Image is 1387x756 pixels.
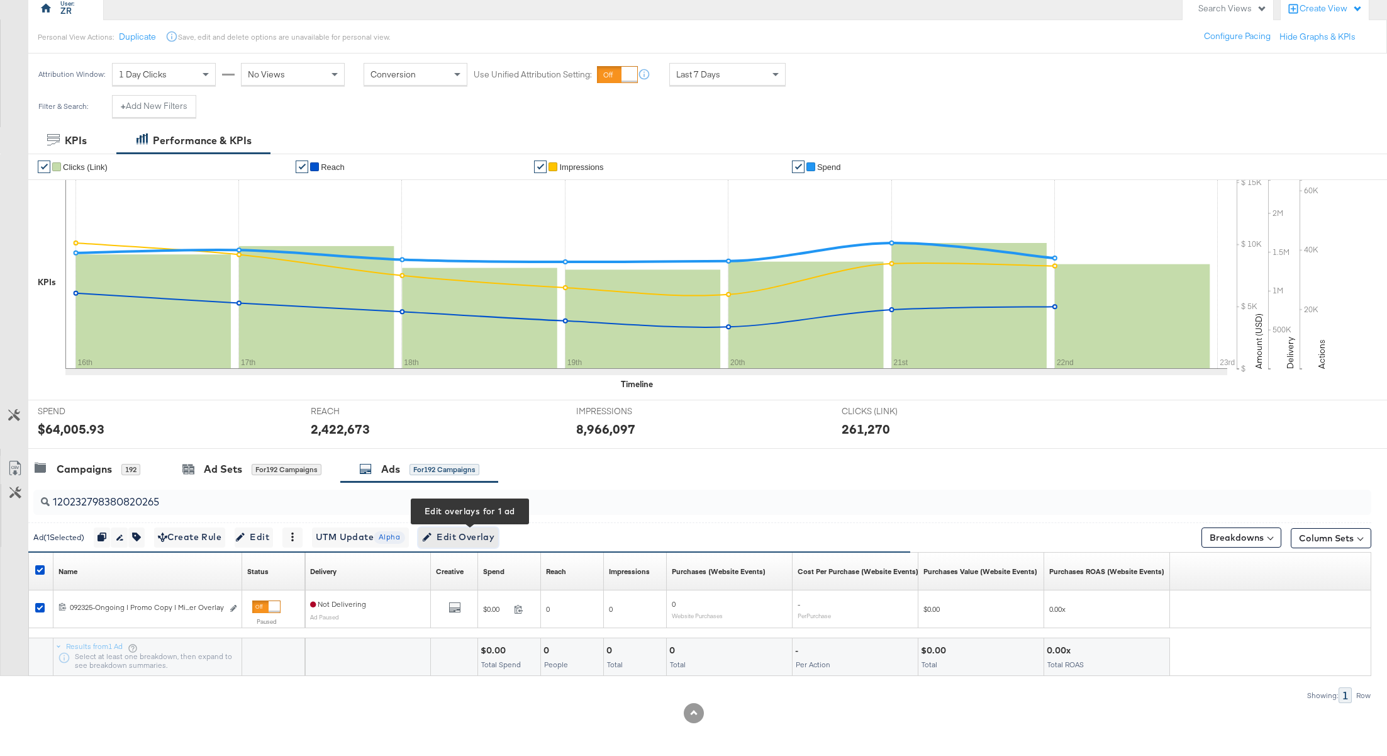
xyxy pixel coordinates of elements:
[546,567,566,577] a: The number of people your ad was served to.
[238,529,269,545] span: Edit
[418,528,498,548] button: Edit OverlayEdit overlays for 1 ad
[370,69,416,80] span: Conversion
[38,405,132,417] span: SPEND
[576,405,671,417] span: IMPRESSIONS
[923,567,1037,577] a: The total value of the purchase actions tracked by your Custom Audience pixel on your website aft...
[154,528,225,548] button: Create Rule
[310,599,366,609] span: Not Delivering
[310,613,339,621] sub: Ad Paused
[436,567,464,577] a: Shows the creative associated with your ad.
[247,567,269,577] a: Shows the current state of your Ad.
[922,660,937,669] span: Total
[409,464,479,475] div: for 192 Campaigns
[609,567,650,577] a: The number of times your ad was served. On mobile apps an ad is counted as served the first time ...
[1316,339,1327,369] text: Actions
[792,161,805,173] a: ✔
[119,31,156,43] button: Duplicate
[311,405,405,417] span: REACH
[798,599,800,609] span: -
[672,567,766,577] div: Purchases (Website Events)
[38,32,114,42] div: Personal View Actions:
[63,162,108,172] span: Clicks (Link)
[33,532,84,543] div: Ad ( 1 Selected)
[669,645,679,657] div: 0
[474,69,592,81] label: Use Unified Attribution Setting:
[543,645,553,657] div: 0
[436,567,464,577] div: Creative
[38,70,106,79] div: Attribution Window:
[60,5,72,17] div: ZR
[50,485,1247,509] input: Search Ad Name, ID or Objective
[483,567,504,577] div: Spend
[1198,3,1267,14] div: Search Views
[1306,691,1339,700] div: Showing:
[204,462,242,477] div: Ad Sets
[798,567,918,577] div: Cost Per Purchase (Website Events)
[422,529,494,545] span: Edit Overlay
[1253,313,1264,369] text: Amount (USD)
[296,161,308,173] a: ✔
[481,660,521,669] span: Total Spend
[544,660,568,669] span: People
[158,529,221,545] span: Create Rule
[842,405,936,417] span: CLICKS (LINK)
[481,645,510,657] div: $0.00
[38,276,56,288] div: KPIs
[676,69,720,80] span: Last 7 Days
[70,602,223,612] div: 092325-Ongoing | Promo Copy | Mi...er Overlay
[1049,567,1164,577] a: The total value of the purchase actions divided by spend tracked by your Custom Audience pixel on...
[310,567,337,577] div: Delivery
[606,645,616,657] div: 0
[534,161,547,173] a: ✔
[112,95,196,118] button: +Add New Filters
[58,567,77,577] div: Name
[38,102,89,111] div: Filter & Search:
[38,161,50,173] a: ✔
[798,612,831,619] sub: Per Purchase
[57,462,112,477] div: Campaigns
[321,162,345,172] span: Reach
[65,133,87,148] div: KPIs
[252,618,281,626] label: Paused
[312,528,409,548] button: UTM UpdateAlpha
[672,567,766,577] a: The number of times a purchase was made tracked by your Custom Audience pixel on your website aft...
[1300,3,1362,15] div: Create View
[546,604,550,614] span: 0
[1284,337,1296,369] text: Delivery
[1047,660,1084,669] span: Total ROAS
[483,604,509,614] span: $0.00
[316,529,405,545] span: UTM Update
[1049,567,1164,577] div: Purchases ROAS (Website Events)
[621,378,653,390] div: Timeline
[1279,31,1356,43] button: Hide Graphs & KPIs
[923,567,1037,577] div: Purchases Value (Website Events)
[921,645,950,657] div: $0.00
[1049,604,1066,614] span: 0.00x
[178,32,390,42] div: Save, edit and delete options are unavailable for personal view.
[235,528,273,548] button: Edit
[607,660,623,669] span: Total
[609,567,650,577] div: Impressions
[310,567,337,577] a: Reflects the ability of your Ad to achieve delivery.
[798,567,918,577] a: The average cost for each purchase tracked by your Custom Audience pixel on your website after pe...
[374,531,405,543] span: Alpha
[1195,25,1279,48] button: Configure Pacing
[1201,528,1281,548] button: Breakdowns
[672,612,723,619] sub: Website Purchases
[670,660,686,669] span: Total
[1356,691,1371,700] div: Row
[119,69,167,80] span: 1 Day Clicks
[121,100,126,112] strong: +
[252,464,321,475] div: for 192 Campaigns
[247,567,269,577] div: Status
[1047,645,1074,657] div: 0.00x
[58,567,77,577] a: Ad Name.
[121,464,140,475] div: 192
[381,462,400,477] div: Ads
[923,604,940,614] span: $0.00
[796,660,830,669] span: Per Action
[817,162,841,172] span: Spend
[248,69,285,80] span: No Views
[546,567,566,577] div: Reach
[795,645,802,657] div: -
